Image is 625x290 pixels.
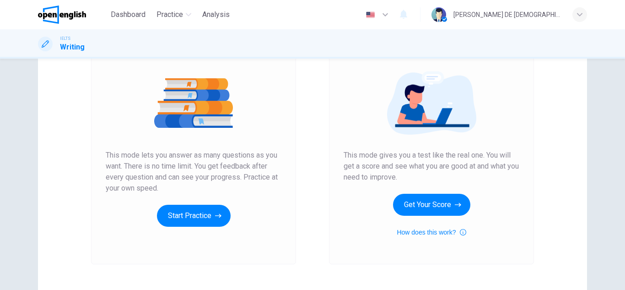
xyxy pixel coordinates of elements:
img: en [365,11,376,18]
span: Dashboard [111,9,145,20]
button: Dashboard [107,6,149,23]
span: This mode lets you answer as many questions as you want. There is no time limit. You get feedback... [106,150,281,194]
span: This mode gives you a test like the real one. You will get a score and see what you are good at a... [344,150,519,183]
span: Practice [156,9,183,20]
span: IELTS [60,35,70,42]
button: Practice [153,6,195,23]
h1: Writing [60,42,85,53]
button: Get Your Score [393,194,470,216]
button: Start Practice [157,205,231,227]
button: How does this work? [397,227,466,238]
button: Analysis [199,6,233,23]
span: Analysis [202,9,230,20]
img: Profile picture [431,7,446,22]
div: [PERSON_NAME] DE [DEMOGRAPHIC_DATA][PERSON_NAME] [453,9,561,20]
img: OpenEnglish logo [38,5,86,24]
a: OpenEnglish logo [38,5,107,24]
